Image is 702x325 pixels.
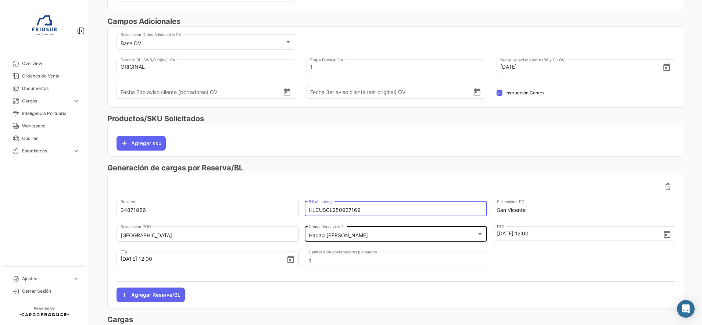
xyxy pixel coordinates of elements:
span: Ordenes de Venta [22,73,79,79]
button: Agregar sku [117,136,166,151]
button: Agregar Reserva/BL [117,288,185,302]
a: Documentos [6,82,82,95]
button: Open calendar [662,63,671,71]
img: 6ea6c92c-e42a-4aa8-800a-31a9cab4b7b0.jpg [26,9,62,46]
button: Open calendar [473,87,481,95]
a: Ordenes de Venta [6,70,82,82]
button: Open calendar [283,87,291,95]
a: Courier [6,132,82,145]
button: Open calendar [663,230,671,238]
a: Overview [6,57,82,70]
span: Cargas [22,98,70,104]
span: Estadísticas [22,148,70,154]
span: Overview [22,60,79,67]
span: Instrucción Comex [505,90,545,96]
mat-select-trigger: Hapag [PERSON_NAME] [309,232,368,238]
h3: Generación de cargas por Reserva/BL [107,163,684,173]
span: Inteligencia Portuaria [22,110,79,117]
h3: Campos Adicionales [107,16,684,26]
button: Open calendar [286,255,295,263]
span: Courier [22,135,79,142]
div: Abrir Intercom Messenger [677,300,695,318]
span: Cerrar Sesión [22,288,79,295]
mat-select-trigger: Base OV [121,40,141,46]
input: Escriba para buscar... [497,207,671,213]
input: Escriba para buscar... [121,232,295,239]
input: Seleccionar una fecha [500,54,662,80]
span: Workspace [22,123,79,129]
h3: Productos/SKU Solicitados [107,113,684,124]
a: Inteligencia Portuaria [6,107,82,120]
span: expand_more [73,275,79,282]
input: Seleccionar una fecha [497,221,663,246]
span: expand_more [73,98,79,104]
span: Ajustes [22,275,70,282]
input: Seleccionar una fecha [121,246,286,272]
span: Documentos [22,85,79,92]
span: expand_more [73,148,79,154]
h3: Cargas [107,314,684,325]
a: Workspace [6,120,82,132]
